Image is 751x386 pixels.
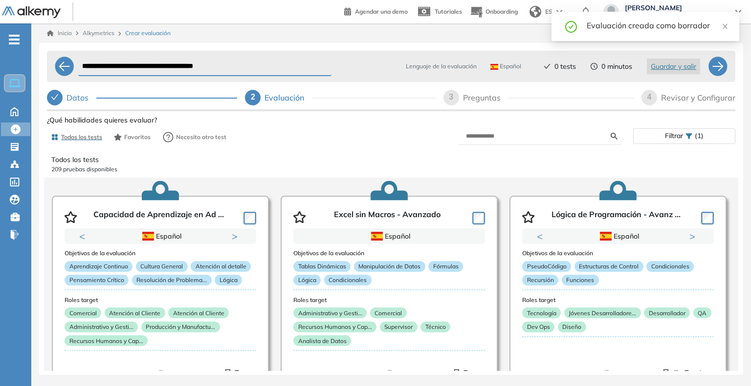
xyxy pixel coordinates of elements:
p: Comercial [65,307,101,318]
span: (1) [695,129,704,143]
button: Previous [79,231,89,241]
img: ESP [490,64,498,70]
p: Desarrollador [644,307,690,318]
p: PseudoCódigo [522,261,571,272]
button: Next [689,231,699,241]
div: Datos [66,90,96,105]
div: Español [328,231,451,242]
p: Condicionales [646,261,694,272]
img: Format test logo [234,369,242,377]
a: Agendar una demo [344,5,408,17]
p: Estructuras de Control [574,261,643,272]
h3: Roles target [522,297,714,304]
span: ¿Qué habilidades quieres evaluar? [47,115,157,125]
img: ESP [142,232,154,241]
span: Tutoriales [435,8,462,15]
button: 2 [164,244,172,245]
span: Todos los tests [61,133,102,142]
button: 2 [622,244,630,245]
div: Revisar y Configurar [661,90,735,105]
p: Atención al Cliente [105,307,165,318]
img: Format test logo [222,369,230,377]
div: Español [99,231,222,242]
span: Onboarding [486,8,518,15]
span: Guardar y salir [651,61,696,72]
div: Datos [47,90,237,105]
p: Atención al detalle [191,261,251,272]
span: check-circle [565,20,577,33]
span: check [51,93,59,101]
button: Guardar y salir [647,59,700,74]
p: Cultura General [136,261,188,272]
img: Format test logo [696,369,704,377]
a: Inicio [47,29,72,38]
p: Atención al Cliente [168,307,229,318]
div: Evaluación [265,90,312,105]
p: Condicionales [324,275,372,285]
span: close [722,23,729,30]
p: Recursos Humanos y Cap... [65,335,148,346]
span: [PERSON_NAME] [625,4,726,12]
h3: Objetivos de la evaluación [293,250,485,257]
button: Previous [537,231,547,241]
p: Tablas Dinámicas [293,261,351,272]
img: ESP [371,232,383,241]
button: Onboarding [470,1,518,22]
span: Alkymetrics [83,29,114,37]
div: 2Evaluación [245,90,435,105]
button: Necesito otro test [158,127,231,147]
p: Fórmulas [428,261,463,272]
p: Todos los tests [51,155,731,165]
p: QA [693,307,711,318]
span: 12 min [168,368,187,378]
div: 3Preguntas [443,90,634,105]
button: 1 [606,244,618,245]
h3: Objetivos de la evaluación [522,250,714,257]
p: Lógica [293,275,321,285]
button: 1 [149,244,160,245]
p: Administrativo y Gesti... [65,322,138,332]
span: 2 [251,93,255,101]
div: Preguntas [463,90,508,105]
p: Capacidad de Aprendizaje en Ad ... [93,210,224,224]
p: 209 pruebas disponibles [51,165,731,174]
img: Format test logo [463,369,471,377]
p: Recursión [522,275,558,285]
h3: Roles target [65,297,256,304]
i: - [9,39,20,41]
span: Agendar una demo [355,8,408,15]
p: Jóvenes Desarrolladore... [564,307,641,318]
span: Español [490,62,521,70]
button: Todos los tests [47,129,106,145]
p: Tecnología [522,307,561,318]
p: Aprendizaje Continuo [65,261,133,272]
span: Lenguaje de la evaluación [406,62,477,71]
p: Dev Ops [522,322,554,332]
span: 30 min [614,368,633,378]
span: clock-circle [591,63,597,70]
div: Español [557,231,680,242]
button: Next [232,231,242,241]
img: Format test logo [684,369,692,377]
p: Manipulación de Datos [354,261,425,272]
span: 19 Preguntas [316,368,351,378]
p: Producción y Manufactu... [141,322,220,332]
p: Analista de Datos [293,335,351,346]
img: world [530,6,541,18]
p: Supervisor [380,322,418,332]
p: Recursos Humanos y Cap... [293,322,376,332]
span: Crear evaluación [125,29,171,38]
img: Format test logo [672,369,680,377]
p: Excel sin Macros - Avanzado [334,210,441,224]
span: Filtrar [665,129,683,143]
p: Pensamiento Crítico [65,275,129,285]
div: Evaluación creada como borrador [587,20,728,31]
span: ES [545,7,552,16]
span: 4 [647,93,652,101]
img: ESP [600,232,612,241]
span: 3 [449,93,453,101]
p: Comercial [370,307,407,318]
span: 50 Preguntas [87,368,122,378]
p: Lógica de Programación - Avanz ... [552,210,681,224]
span: 22 min [397,368,416,378]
